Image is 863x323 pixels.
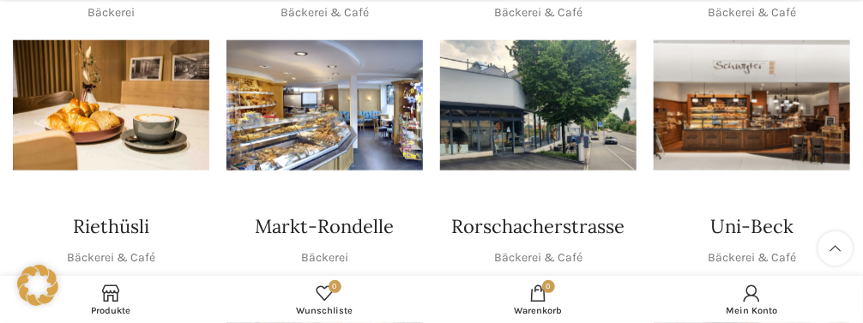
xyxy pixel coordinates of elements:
a: Produkte [4,280,218,319]
img: Neudorf_1 [226,40,423,171]
div: Meine Wunschliste [218,280,431,319]
div: 1 / 1 [226,40,423,171]
p: Bäckerei & Café [708,3,796,22]
p: Bäckerei & Café [494,3,582,22]
a: Mein Konto [645,280,859,319]
h4: Riethüsli [73,213,149,240]
p: Bäckerei & Café [67,248,155,267]
a: Scroll to top button [818,231,853,266]
p: Bäckerei & Café [281,3,369,22]
img: 0842cc03-b884-43c1-a0c9-0889ef9087d6 copy [440,40,637,171]
p: Bäckerei & Café [708,248,796,267]
div: 1 / 1 [654,40,850,171]
span: 0 [542,280,555,293]
span: Produkte [13,305,209,316]
div: 1 / 1 [440,40,637,171]
div: 1 / 1 [13,40,209,171]
h4: Rorschacherstrasse [452,213,625,240]
p: Bäckerei [88,3,135,22]
span: Warenkorb [440,305,637,316]
span: Wunschliste [226,305,423,316]
div: My cart [431,280,645,319]
span: Mein Konto [654,305,850,316]
p: Bäckerei & Café [494,248,582,267]
img: schwyter-23 [13,40,209,171]
a: 0 Wunschliste [218,280,431,319]
span: 0 [329,280,341,293]
p: Bäckerei [301,248,348,267]
h4: Uni-Beck [710,213,794,240]
h4: Markt-Rondelle [256,213,395,240]
img: Schwyter-1800x900 [654,40,850,171]
a: 0 Warenkorb [431,280,645,319]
